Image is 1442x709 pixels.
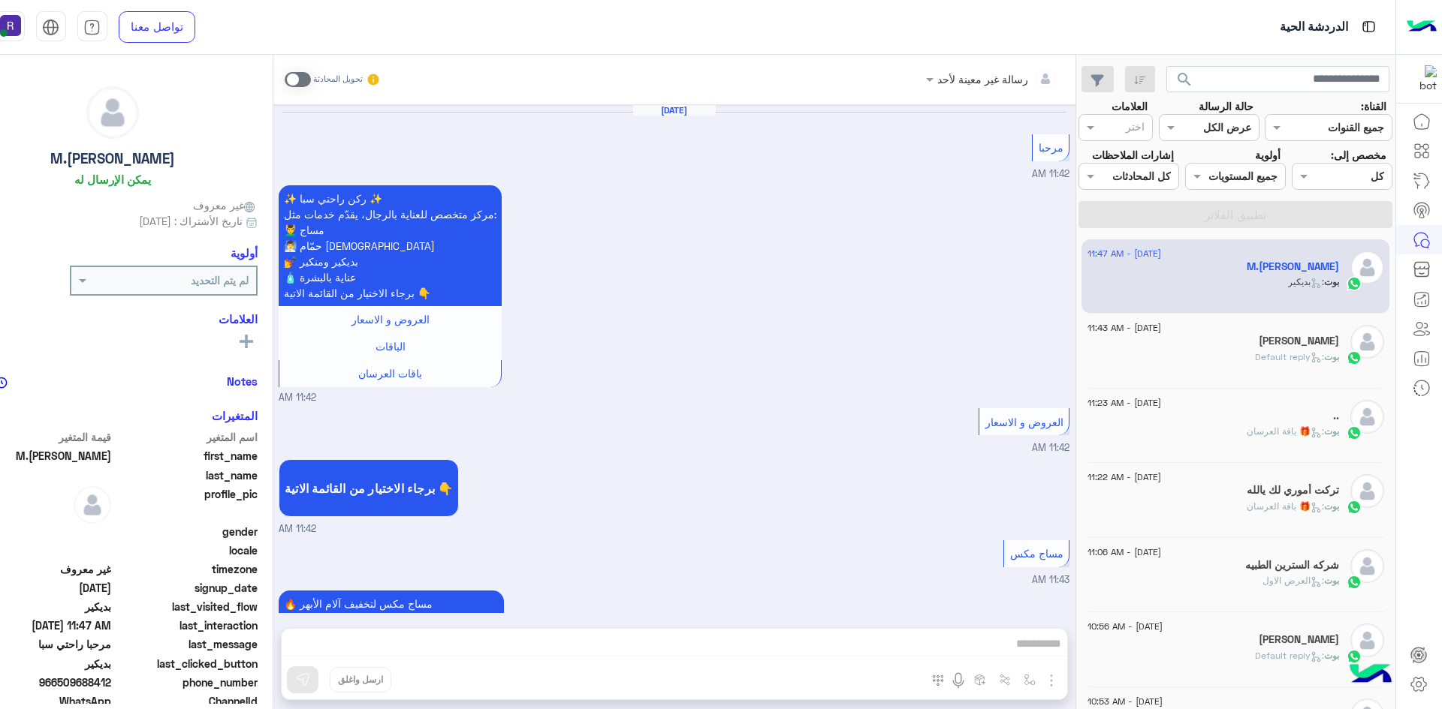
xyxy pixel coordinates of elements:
[633,105,716,116] h6: [DATE]
[313,74,363,86] small: تحويل المحادثة
[279,522,316,536] span: 11:42 AM
[114,656,258,671] span: last_clicked_button
[1247,500,1324,512] span: : 🎁 باقة العرسان
[1255,147,1281,163] label: أولوية
[114,693,258,709] span: ChannelId
[1010,547,1063,560] span: مساج مكس
[119,11,195,43] a: تواصل معنا
[1350,251,1384,284] img: defaultAdmin.png
[1410,65,1437,92] img: 322853014244696
[1088,470,1161,484] span: [DATE] - 11:22 AM
[87,87,138,138] img: defaultAdmin.png
[1324,351,1339,362] span: بوت
[1166,66,1203,98] button: search
[1347,649,1362,664] img: WhatsApp
[1247,260,1339,273] h5: M.A.QASMI
[1255,650,1324,661] span: : Default reply
[330,667,391,692] button: ارسل واغلق
[1280,17,1348,38] p: الدردشة الحية
[114,636,258,652] span: last_message
[212,409,258,422] h6: المتغيرات
[83,19,101,36] img: tab
[1032,574,1069,585] span: 11:43 AM
[114,674,258,690] span: phone_number
[1088,545,1161,559] span: [DATE] - 11:06 AM
[1324,650,1339,661] span: بوت
[77,11,107,43] a: tab
[1350,325,1384,359] img: defaultAdmin.png
[358,367,422,380] span: باقات العرسان
[1175,71,1193,89] span: search
[1092,147,1174,163] label: إشارات الملاحظات
[1088,620,1163,633] span: [DATE] - 10:56 AM
[193,197,258,213] span: غير معروف
[1359,17,1378,36] img: tab
[50,150,175,167] h5: M.[PERSON_NAME]
[1347,575,1362,590] img: WhatsApp
[114,542,258,558] span: locale
[1088,695,1163,708] span: [DATE] - 10:53 AM
[1247,484,1339,497] h5: تركت أموري لك يالله
[1263,575,1324,586] span: : العرض الاول
[1324,500,1339,512] span: بوت
[1245,559,1339,572] h5: شركه السترين الطبيه
[114,599,258,614] span: last_visited_flow
[1347,500,1362,515] img: WhatsApp
[114,580,258,596] span: signup_date
[1255,351,1324,362] span: : Default reply
[114,448,258,464] span: first_name
[1247,425,1324,437] span: : 🎁 باقة العرسان
[1347,276,1362,291] img: WhatsApp
[376,340,406,353] span: الباقات
[1259,335,1339,347] h5: Mohd Masoom
[1350,400,1384,434] img: defaultAdmin.png
[1350,549,1384,583] img: defaultAdmin.png
[1288,276,1324,287] span: : بديكير
[279,185,502,306] p: 16/8/2025, 11:42 AM
[1407,11,1437,43] img: Logo
[1347,350,1362,365] img: WhatsApp
[1126,119,1147,138] div: اختر
[1324,425,1339,437] span: بوت
[1199,98,1253,114] label: حالة الرسالة
[231,246,258,260] h6: أولوية
[1032,168,1069,179] span: 11:42 AM
[285,481,453,495] span: برجاء الاختيار من القائمة الاتية 👇
[42,19,59,36] img: tab
[74,486,111,524] img: defaultAdmin.png
[1344,649,1397,701] img: hulul-logo.png
[1347,425,1362,440] img: WhatsApp
[1361,98,1386,114] label: القناة:
[351,313,430,326] span: العروض و الاسعار
[1350,474,1384,508] img: defaultAdmin.png
[114,467,258,483] span: last_name
[1088,396,1161,410] span: [DATE] - 11:23 AM
[74,173,151,186] h6: يمكن الإرسال له
[1078,201,1392,228] button: تطبيق الفلاتر
[1032,442,1069,453] span: 11:42 AM
[1324,276,1339,287] span: بوت
[279,391,316,405] span: 11:42 AM
[1350,623,1384,657] img: defaultAdmin.png
[1324,575,1339,586] span: بوت
[1088,321,1161,335] span: [DATE] - 11:43 AM
[1112,98,1148,114] label: العلامات
[139,213,243,229] span: تاريخ الأشتراك : [DATE]
[114,524,258,539] span: gender
[1259,633,1339,646] h5: محمود نوارة
[114,429,258,445] span: اسم المتغير
[227,374,258,388] h6: Notes
[1088,247,1161,260] span: [DATE] - 11:47 AM
[114,561,258,577] span: timezone
[985,416,1063,428] span: العروض و الاسعار
[1331,147,1386,163] label: مخصص إلى:
[1039,141,1063,154] span: مرحبا
[114,617,258,633] span: last_interaction
[114,486,258,521] span: profile_pic
[1333,410,1339,422] h5: ..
